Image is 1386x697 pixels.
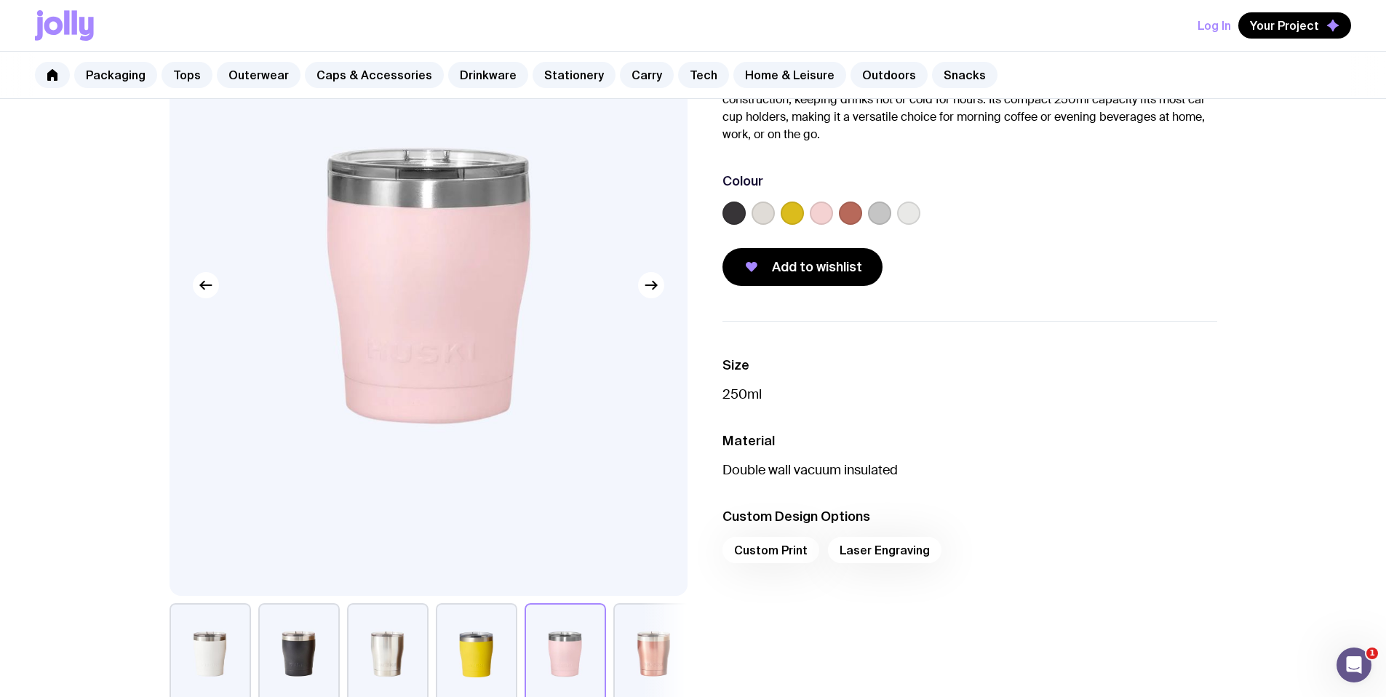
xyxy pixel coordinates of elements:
[722,386,1217,403] p: 250ml
[1250,18,1319,33] span: Your Project
[1337,648,1371,682] iframe: Intercom live chat
[932,62,997,88] a: Snacks
[722,73,1217,143] p: The Huski Tumbler 2.0 delivers reliable insulation with its premium 304 stainless steel construct...
[1238,12,1351,39] button: Your Project
[722,172,763,190] h3: Colour
[722,508,1217,525] h3: Custom Design Options
[722,461,1217,479] p: Double wall vacuum insulated
[678,62,729,88] a: Tech
[772,258,862,276] span: Add to wishlist
[722,357,1217,374] h3: Size
[74,62,157,88] a: Packaging
[733,62,846,88] a: Home & Leisure
[1198,12,1231,39] button: Log In
[1366,648,1378,659] span: 1
[448,62,528,88] a: Drinkware
[851,62,928,88] a: Outdoors
[305,62,444,88] a: Caps & Accessories
[620,62,674,88] a: Carry
[722,432,1217,450] h3: Material
[217,62,300,88] a: Outerwear
[533,62,616,88] a: Stationery
[722,248,883,286] button: Add to wishlist
[162,62,212,88] a: Tops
